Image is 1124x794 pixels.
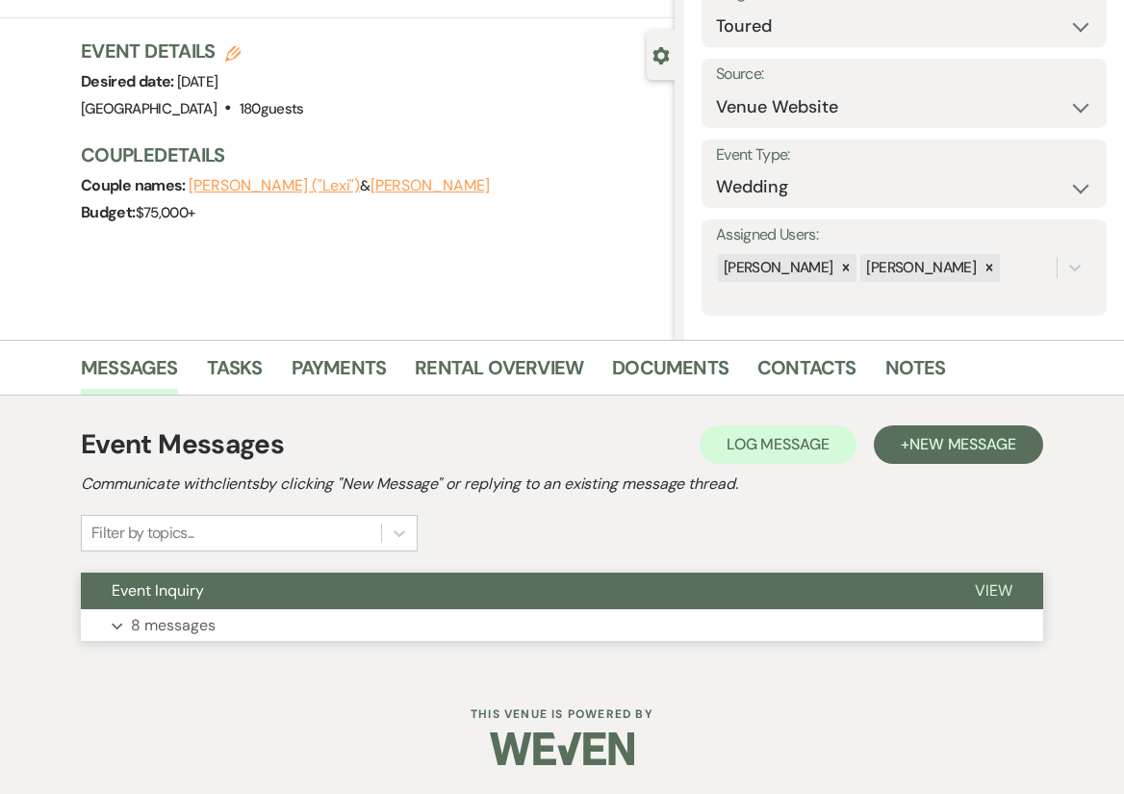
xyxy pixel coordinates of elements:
div: Filter by topics... [91,522,194,545]
img: Weven Logo [490,715,634,782]
span: 180 guests [240,99,304,118]
button: Log Message [700,425,856,464]
a: Contacts [757,352,856,395]
span: Budget: [81,202,136,222]
a: Messages [81,352,178,395]
label: Event Type: [716,141,1092,169]
span: Event Inquiry [112,580,204,601]
span: Desired date: [81,71,177,91]
button: +New Message [874,425,1043,464]
span: View [975,580,1012,601]
div: [PERSON_NAME] [860,254,979,282]
a: Payments [292,352,387,395]
a: Rental Overview [415,352,583,395]
button: [PERSON_NAME] [370,178,490,193]
span: Log Message [727,434,830,454]
span: [DATE] [177,72,217,91]
a: Notes [885,352,946,395]
button: [PERSON_NAME] ("Lexi") [189,178,360,193]
span: New Message [909,434,1016,454]
span: $75,000+ [136,203,195,222]
span: Couple names: [81,175,189,195]
button: Close lead details [652,45,670,64]
p: 8 messages [131,613,216,638]
a: Documents [612,352,728,395]
h1: Event Messages [81,424,284,465]
a: Tasks [207,352,263,395]
h2: Communicate with clients by clicking "New Message" or replying to an existing message thread. [81,473,1043,496]
h3: Event Details [81,38,304,64]
span: [GEOGRAPHIC_DATA] [81,99,217,118]
button: Event Inquiry [81,573,944,609]
div: [PERSON_NAME] [718,254,836,282]
button: View [944,573,1043,609]
button: 8 messages [81,609,1043,642]
label: Assigned Users: [716,221,1092,249]
label: Source: [716,61,1092,89]
span: & [189,176,490,195]
h3: Couple Details [81,141,655,168]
